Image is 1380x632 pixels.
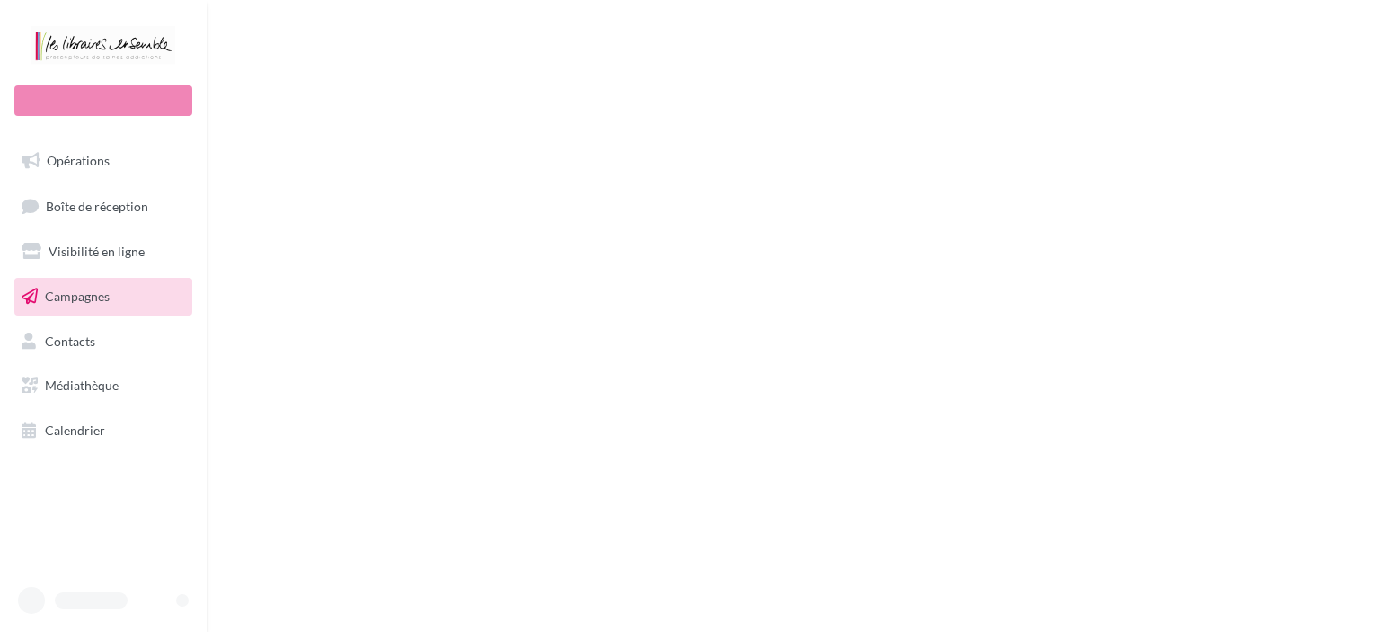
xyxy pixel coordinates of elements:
[47,153,110,168] span: Opérations
[11,187,196,226] a: Boîte de réception
[45,289,110,304] span: Campagnes
[45,333,95,348] span: Contacts
[14,85,192,116] div: Nouvelle campagne
[45,423,105,438] span: Calendrier
[11,323,196,361] a: Contacts
[11,278,196,316] a: Campagnes
[11,233,196,271] a: Visibilité en ligne
[11,412,196,450] a: Calendrier
[11,142,196,180] a: Opérations
[49,244,145,259] span: Visibilité en ligne
[46,198,148,213] span: Boîte de réception
[11,367,196,405] a: Médiathèque
[45,378,119,393] span: Médiathèque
